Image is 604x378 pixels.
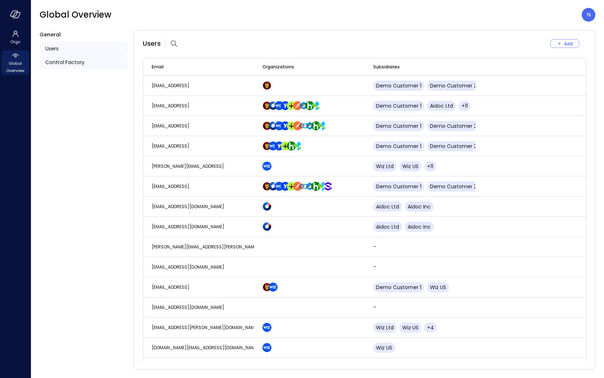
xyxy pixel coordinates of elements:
p: N [587,10,591,19]
span: Control Factory [45,58,84,66]
span: Demo Customer 1 [376,82,421,89]
a: Users [40,42,128,55]
span: Demo Customer 1 [376,143,421,150]
img: zbmm8o9awxf8yv3ehdzf [317,182,326,191]
div: Demo Customer [265,81,271,90]
img: hddnet8eoxqedtuhlo6i [269,101,278,110]
p: - [373,263,517,270]
span: [PERSON_NAME][EMAIL_ADDRESS][PERSON_NAME][DOMAIN_NAME] [152,244,293,250]
img: euz2wel6fvrjeyhjwgr9 [287,121,296,130]
div: AppsFlyer [320,121,326,130]
span: Wiz US [402,163,418,170]
div: Postman [296,101,302,110]
span: Wiz US [376,344,392,351]
div: Demo Customer [265,101,271,110]
span: [EMAIL_ADDRESS][DOMAIN_NAME] [152,224,224,230]
div: Demo Customer [265,283,271,292]
img: rosehlgmm5jjurozkspi [281,182,290,191]
span: Users [143,39,161,48]
img: t2hojgg0dluj8wcjhofe [293,101,302,110]
div: Wiz [265,162,271,171]
button: Add [550,39,579,48]
div: Demo Customer [265,182,271,191]
span: Demo Customer 1 [376,122,421,130]
img: scnakozdowacoarmaydw [262,182,271,191]
img: rosehlgmm5jjurozkspi [275,141,284,150]
span: Demo Customer 2 [430,122,477,130]
div: AppsFlyer [320,182,326,191]
div: Noy Vadai [582,8,595,22]
img: gkfkl11jtdpupy4uruhy [299,182,308,191]
span: [EMAIL_ADDRESS] [152,284,189,290]
div: Yotpo [284,182,290,191]
span: [EMAIL_ADDRESS][DOMAIN_NAME] [152,304,224,310]
img: cfcvbyzhwvtbhao628kj [262,323,271,332]
img: hddnet8eoxqedtuhlo6i [269,121,278,130]
img: ynjrjpaiymlkbkxtflmu [311,121,320,130]
span: [EMAIL_ADDRESS] [152,183,189,189]
img: hddnet8eoxqedtuhlo6i [269,182,278,191]
span: Aidoc Inc [408,223,431,230]
span: [EMAIL_ADDRESS][PERSON_NAME][DOMAIN_NAME] [152,324,259,330]
div: Hippo [314,121,320,130]
img: scnakozdowacoarmaydw [262,141,271,150]
div: Add [564,40,573,48]
img: a5he5ildahzqx8n3jb8t [305,121,314,130]
img: scnakozdowacoarmaydw [262,101,271,110]
img: hddnet8eoxqedtuhlo6i [262,202,271,211]
img: euz2wel6fvrjeyhjwgr9 [281,141,290,150]
img: cfcvbyzhwvtbhao628kj [275,101,284,110]
span: Orgs [10,38,20,45]
img: t2hojgg0dluj8wcjhofe [293,121,302,130]
span: +11 [462,102,468,109]
span: [EMAIL_ADDRESS] [152,123,189,129]
div: Add New User [550,39,586,48]
div: Hippo [314,182,320,191]
span: Aidoc Ltd [430,102,453,109]
span: Global Overview [40,9,111,21]
span: Demo Customer 1 [376,284,421,291]
div: Global Overview [1,50,29,75]
div: Aidoc [271,182,278,191]
span: Wiz US [430,284,446,291]
div: Wiz [271,283,278,292]
div: Demo Customer [265,141,271,150]
a: Control Factory [40,55,128,69]
span: [EMAIL_ADDRESS][DOMAIN_NAME] [152,264,224,270]
img: cfcvbyzhwvtbhao628kj [275,182,284,191]
div: TravelPerk [290,121,296,130]
img: ynjrjpaiymlkbkxtflmu [287,141,296,150]
img: rosehlgmm5jjurozkspi [281,101,290,110]
div: Wiz [265,323,271,332]
img: ynjrjpaiymlkbkxtflmu [311,182,320,191]
div: Wiz [278,121,284,130]
img: euz2wel6fvrjeyhjwgr9 [287,182,296,191]
div: SentinelOne [326,182,333,191]
span: General [40,31,61,38]
img: t2hojgg0dluj8wcjhofe [293,182,302,191]
div: Aidoc [265,222,271,231]
img: hddnet8eoxqedtuhlo6i [262,222,271,231]
img: oujisyhxiqy1h0xilnqx [324,182,333,191]
span: Demo Customer 2 [430,82,477,89]
span: Demo Customer 2 [430,183,477,190]
img: scnakozdowacoarmaydw [262,81,271,90]
div: Aidoc [271,101,278,110]
div: Aidoc [271,121,278,130]
img: gkfkl11jtdpupy4uruhy [299,121,308,130]
img: zbmm8o9awxf8yv3ehdzf [311,101,320,110]
div: Hippo [290,141,296,150]
img: cfcvbyzhwvtbhao628kj [275,121,284,130]
span: Email [152,63,164,71]
span: [EMAIL_ADDRESS][DOMAIN_NAME] [152,203,224,210]
span: Demo Customer 1 [376,183,421,190]
span: Demo Customer 1 [376,102,421,109]
img: a5he5ildahzqx8n3jb8t [299,101,308,110]
img: rosehlgmm5jjurozkspi [281,121,290,130]
span: [EMAIL_ADDRESS] [152,143,189,149]
img: euz2wel6fvrjeyhjwgr9 [287,101,296,110]
span: Wiz Ltd [376,324,394,331]
span: [EMAIL_ADDRESS] [152,103,189,109]
div: Aidoc [265,202,271,211]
